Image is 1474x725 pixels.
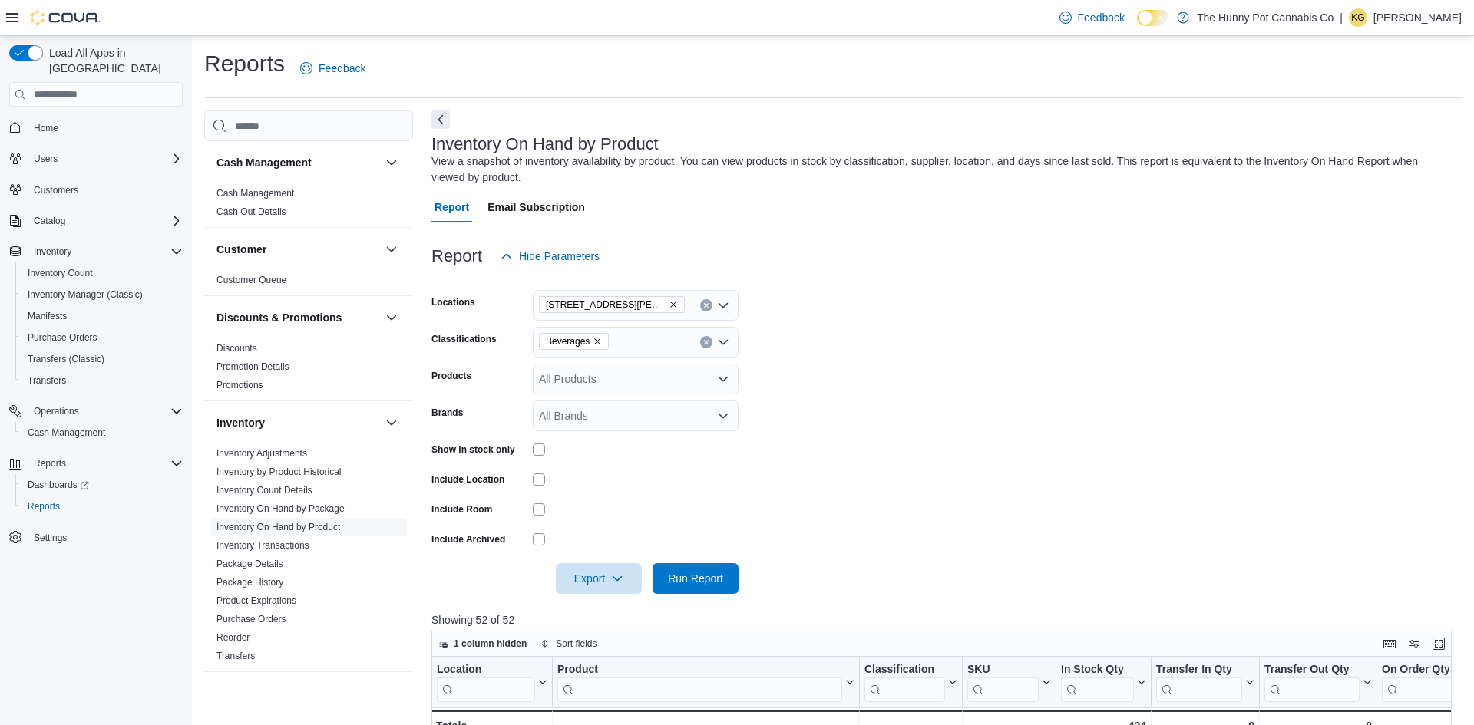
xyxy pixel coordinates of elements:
[539,333,609,350] span: Beverages
[454,638,527,650] span: 1 column hidden
[28,374,66,387] span: Transfers
[34,122,58,134] span: Home
[1382,663,1472,702] button: On Order Qty
[431,503,492,516] label: Include Room
[15,422,189,443] button: Cash Management
[700,336,712,348] button: Clear input
[717,299,729,311] button: Open list of options
[382,240,401,259] button: Customer
[1405,634,1423,653] button: Display options
[28,180,183,199] span: Customers
[431,153,1454,186] div: View a snapshot of inventory availability by product. You can view products in stock by classific...
[28,242,78,261] button: Inventory
[34,246,71,258] span: Inventory
[593,337,602,346] button: Remove Beverages from selection in this group
[34,532,67,544] span: Settings
[1351,8,1364,27] span: KG
[319,61,365,76] span: Feedback
[557,663,854,702] button: Product
[539,296,685,313] span: 1288 Ritson Rd N
[216,466,342,478] span: Inventory by Product Historical
[1156,663,1242,702] div: Transfer In Qty
[431,110,450,129] button: Next
[216,631,250,644] span: Reorder
[717,410,729,422] button: Open list of options
[204,339,413,400] div: Discounts & Promotions
[3,179,189,201] button: Customers
[1429,634,1448,653] button: Enter fullscreen
[432,634,533,653] button: 1 column hidden
[28,454,183,473] span: Reports
[28,150,64,168] button: Users
[34,215,65,227] span: Catalog
[216,155,379,170] button: Cash Management
[28,117,183,137] span: Home
[1373,8,1462,27] p: [PERSON_NAME]
[1078,10,1125,25] span: Feedback
[382,153,401,172] button: Cash Management
[431,407,463,419] label: Brands
[431,473,504,486] label: Include Location
[15,348,189,370] button: Transfers (Classic)
[28,150,183,168] span: Users
[1061,663,1134,702] div: In Stock Qty
[216,415,265,430] h3: Inventory
[294,53,372,84] a: Feedback
[21,307,73,325] a: Manifests
[494,241,606,272] button: Hide Parameters
[216,448,307,459] a: Inventory Adjustments
[15,496,189,517] button: Reports
[557,663,842,702] div: Product
[28,500,60,512] span: Reports
[21,476,95,494] a: Dashboards
[431,443,515,456] label: Show in stock only
[967,663,1051,702] button: SKU
[21,350,111,368] a: Transfers (Classic)
[216,206,286,217] a: Cash Out Details
[216,206,286,218] span: Cash Out Details
[3,210,189,232] button: Catalog
[28,288,143,301] span: Inventory Manager (Classic)
[28,454,72,473] button: Reports
[216,361,289,372] a: Promotion Details
[28,181,84,199] a: Customers
[21,476,183,494] span: Dashboards
[28,267,93,279] span: Inventory Count
[28,212,71,230] button: Catalog
[216,242,379,257] button: Customer
[34,457,66,470] span: Reports
[21,285,149,304] a: Inventory Manager (Classic)
[3,241,189,262] button: Inventory
[1264,663,1360,677] div: Transfer Out Qty
[216,342,257,354] span: Discounts
[3,116,189,138] button: Home
[216,155,312,170] h3: Cash Management
[21,497,183,516] span: Reports
[487,192,585,222] span: Email Subscription
[437,663,535,677] div: Location
[34,184,78,196] span: Customers
[216,595,296,607] span: Product Expirations
[382,414,401,432] button: Inventory
[557,663,842,677] div: Product
[21,371,183,390] span: Transfers
[431,333,497,345] label: Classifications
[668,571,723,586] span: Run Report
[1061,663,1134,677] div: In Stock Qty
[437,663,535,702] div: Location
[1197,8,1334,27] p: The Hunny Pot Cannabis Co
[864,663,957,702] button: Classification
[382,308,401,327] button: Discounts & Promotions
[15,370,189,391] button: Transfers
[21,307,183,325] span: Manifests
[34,405,79,417] span: Operations
[28,402,85,420] button: Operations
[216,559,283,569] a: Package Details
[1340,8,1343,27] p: |
[1137,26,1138,27] span: Dark Mode
[1264,663,1360,702] div: Transfer Out Qty
[216,484,312,496] span: Inventory Count Details
[21,285,183,304] span: Inventory Manager (Classic)
[216,522,340,532] a: Inventory On Hand by Product
[216,466,342,477] a: Inventory by Product Historical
